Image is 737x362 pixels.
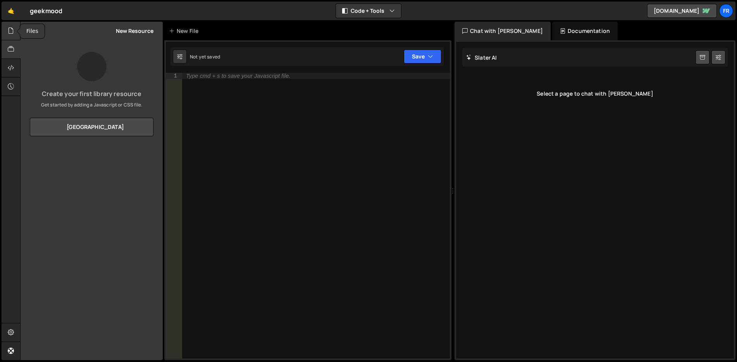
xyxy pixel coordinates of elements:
[462,78,728,109] div: Select a page to chat with [PERSON_NAME]
[30,6,62,15] div: geekmood
[20,24,45,38] div: Files
[466,54,497,61] h2: Slater AI
[336,4,401,18] button: Code + Tools
[108,28,153,34] button: New Resource
[552,22,618,40] div: Documentation
[186,73,290,79] div: Type cmd + s to save your Javascript file.
[404,50,441,63] button: Save
[647,4,717,18] a: [DOMAIN_NAME]
[169,27,201,35] div: New File
[30,118,153,136] a: [GEOGRAPHIC_DATA]
[190,53,220,60] div: Not yet saved
[27,91,157,97] h3: Create your first library resource
[27,101,157,108] p: Get started by adding a Javascript or CSS file.
[455,22,551,40] div: Chat with [PERSON_NAME]
[166,73,182,79] div: 1
[719,4,733,18] a: Fr
[2,2,21,20] a: 🤙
